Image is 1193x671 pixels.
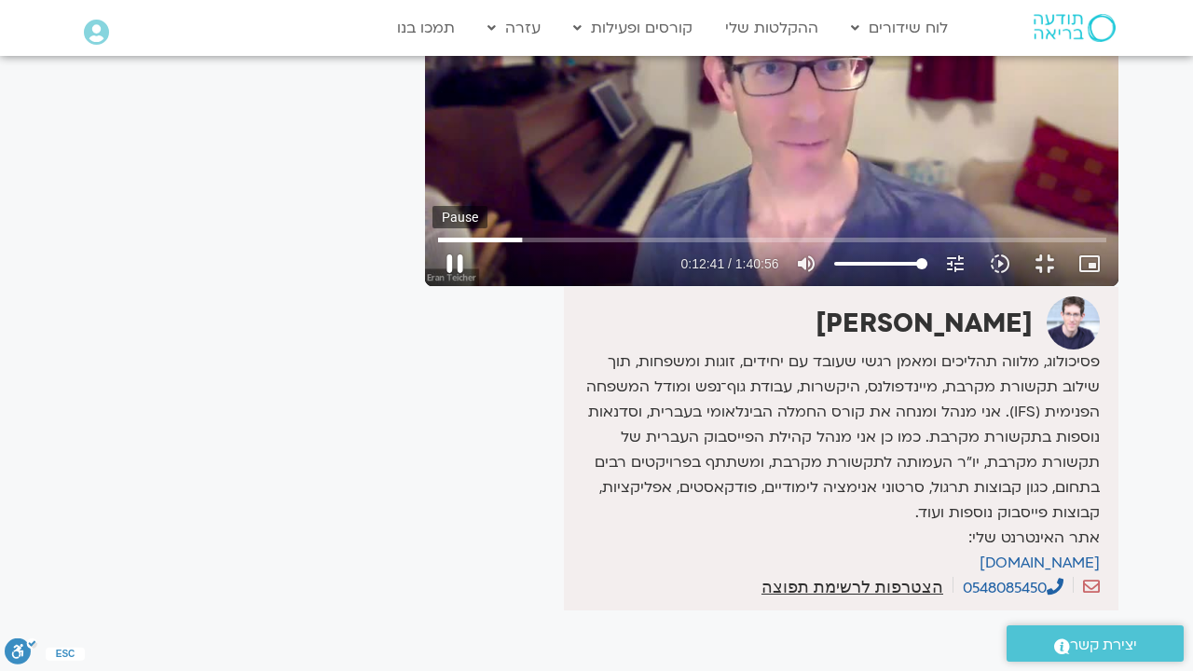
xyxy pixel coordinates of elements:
strong: [PERSON_NAME] [816,306,1033,341]
p: אתר האינטרנט שלי: [569,526,1100,576]
span: יצירת קשר [1070,633,1137,658]
a: [DOMAIN_NAME] [980,553,1100,573]
p: פסיכולוג, מלווה תהליכים ומאמן רגשי שעובד עם יחידים, זוגות ומשפחות, תוך שילוב תקשורת מקרבת, מיינדפ... [569,349,1100,526]
a: ההקלטות שלי [716,10,828,46]
a: עזרה [478,10,550,46]
a: קורסים ופעילות [564,10,702,46]
a: לוח שידורים [842,10,957,46]
img: תודעה בריאה [1034,14,1116,42]
a: 0548085450 [963,578,1063,598]
a: יצירת קשר [1007,625,1184,662]
img: ערן טייכר [1047,296,1100,349]
a: תמכו בנו [388,10,464,46]
a: הצטרפות לרשימת תפוצה [761,579,943,596]
h2: על ההרצאה [425,629,1118,652]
